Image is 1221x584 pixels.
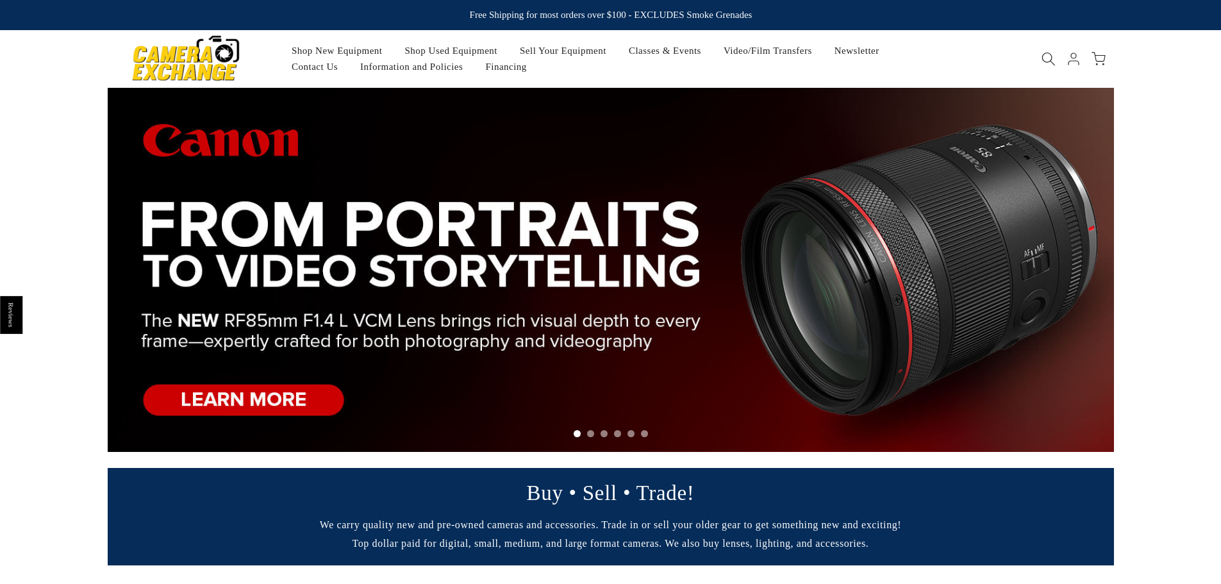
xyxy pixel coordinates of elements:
p: Buy • Sell • Trade! [101,487,1120,499]
li: Page dot 1 [574,430,581,437]
a: Classes & Events [617,43,712,59]
li: Page dot 4 [614,430,621,437]
a: Contact Us [280,59,349,75]
a: Video/Film Transfers [712,43,823,59]
a: Financing [474,59,538,75]
a: Information and Policies [349,59,474,75]
a: Sell Your Equipment [508,43,617,59]
li: Page dot 3 [601,430,608,437]
a: Shop New Equipment [280,43,394,59]
li: Page dot 2 [587,430,594,437]
p: Top dollar paid for digital, small, medium, and large format cameras. We also buy lenses, lightin... [101,537,1120,549]
p: We carry quality new and pre-owned cameras and accessories. Trade in or sell your older gear to g... [101,519,1120,531]
li: Page dot 5 [627,430,635,437]
a: Newsletter [823,43,890,59]
a: Shop Used Equipment [394,43,509,59]
strong: Free Shipping for most orders over $100 - EXCLUDES Smoke Grenades [469,10,752,20]
li: Page dot 6 [641,430,648,437]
